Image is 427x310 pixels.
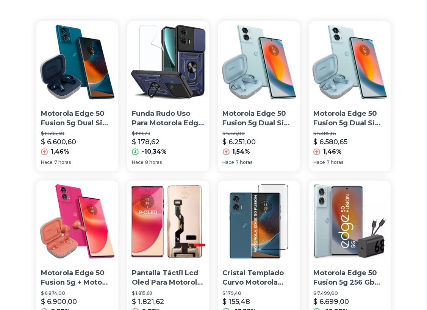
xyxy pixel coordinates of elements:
p: $ 6.505,60 [41,131,114,137]
p: -10,34% [142,147,167,156]
span: Hace [132,159,144,165]
img: Motorola Edge 50 Fusion 5g 256 Gb Dual Sim 8 Gb Ram 50mpx Azul Artico [309,181,391,262]
p: $ 6.485,65 [313,131,386,137]
p: Motorola Edge 50 Fusion 5g + Moto Buds [PERSON_NAME] 256 Gb 16 Gb Ram [41,268,114,287]
p: $ 7.499,00 [313,290,386,296]
img: Pantalla Táctil Lcd Oled Para Motorola Edge 50 Fusion Black [127,181,209,262]
p: $ 155,48 [223,296,250,307]
a: Funda Rudo Uso Para Motorola Edge 50 Fusion Carcasa + MicaFunda Rudo Uso Para Motorola Edge 50 Fu... [127,21,209,171]
p: $ 199,23 [132,131,205,137]
p: $ 6.874,00 [41,290,114,296]
p: Pantalla Táctil Lcd Oled Para Motorola Edge 50 Fusion Black [132,268,205,287]
p: Motorola Edge 50 Fusion 5g Dual Sim 256gb Azul Ártico 8gb Ram + Moto Buds [313,109,386,128]
span: Hace [223,159,235,165]
span: Hace [41,159,53,165]
p: Motorola Edge 50 Fusion 5g Dual Sim 256gb Azul Ártico 8gb Ram + Moto Buds [223,109,296,128]
a: Motorola Edge 50 Fusion 5g Dual Sim 256gb Azul Ártico 8gb Ram + Moto BudsMotorola Edge 50 Fusion ... [218,21,300,171]
p: 1,46% [51,147,69,156]
p: $ 6.900,00 [41,296,77,307]
img: Motorola Edge 50 Fusion 5g + Moto Buds Rosa 256 Gb 16 Gb Ram [36,181,118,262]
p: $ 178,62 [132,137,160,147]
p: Funda Rudo Uso Para Motorola Edge 50 Fusion Carcasa + Mica [132,109,205,128]
p: 1,46% [323,147,342,156]
p: $ 6.580,65 [313,137,347,147]
span: 7 horas [236,159,253,165]
p: $ 1.821,62 [132,296,164,307]
span: 7 horas [327,159,343,165]
img: Motorola Edge 50 Fusion 5g Dual Sim 256gb Azul Ártico 8gb Ram + Moto Buds [309,21,391,103]
p: Motorola Edge 50 Fusion 5g Dual Sim 256gb Verde Azulado 8gb Ram Desbloqueado + Moto Buds [41,109,114,128]
span: Hace [313,159,325,165]
p: 1,54% [233,147,250,156]
p: Motorola Edge 50 Fusion 5g 256 Gb Dual Sim 8 Gb Ram 50mpx Azul Artico [313,268,386,287]
p: $ 6.699,00 [313,296,349,307]
img: Motorola Edge 50 Fusion 5g Dual Sim 256gb Verde Azulado 8gb Ram Desbloqueado + Moto Buds [36,21,118,103]
span: 7 horas [54,159,71,165]
p: Cristal Templado Curvo Motorola Edge 50 Fusión Full Glue [223,268,296,287]
p: $ 179,40 [223,290,296,296]
img: Funda Rudo Uso Para Motorola Edge 50 Fusion Carcasa + Mica [127,21,209,103]
p: $ 6.156,00 [223,131,296,137]
span: 8 horas [145,159,162,165]
img: Motorola Edge 50 Fusion 5g Dual Sim 256gb Azul Ártico 8gb Ram + Moto Buds [218,21,300,103]
img: Cristal Templado Curvo Motorola Edge 50 Fusión Full Glue [218,181,300,262]
p: $ 6.251,00 [223,137,256,147]
a: Motorola Edge 50 Fusion 5g Dual Sim 256gb Verde Azulado 8gb Ram Desbloqueado + Moto BudsMotorola ... [36,21,118,171]
p: $ 1.815,69 [132,290,205,296]
a: Motorola Edge 50 Fusion 5g Dual Sim 256gb Azul Ártico 8gb Ram + Moto BudsMotorola Edge 50 Fusion ... [309,21,391,171]
p: $ 6.600,60 [41,137,76,147]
